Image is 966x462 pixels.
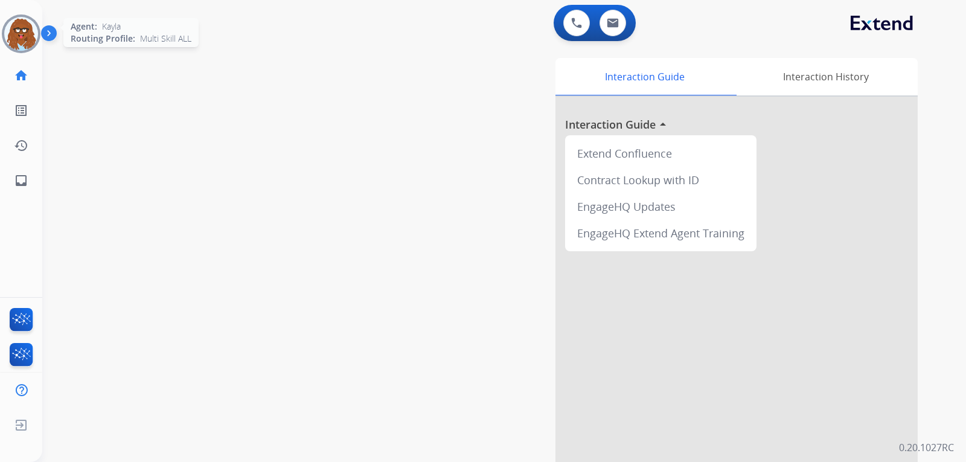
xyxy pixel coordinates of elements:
mat-icon: home [14,68,28,83]
div: Contract Lookup with ID [570,167,752,193]
div: Extend Confluence [570,140,752,167]
mat-icon: history [14,138,28,153]
img: avatar [4,17,38,51]
span: Multi Skill ALL [140,33,191,45]
p: 0.20.1027RC [899,440,954,455]
div: Interaction Guide [555,58,734,95]
mat-icon: inbox [14,173,28,188]
div: EngageHQ Extend Agent Training [570,220,752,246]
span: Agent: [71,21,97,33]
div: EngageHQ Updates [570,193,752,220]
span: Routing Profile: [71,33,135,45]
mat-icon: list_alt [14,103,28,118]
span: Kayla [102,21,121,33]
div: Interaction History [734,58,918,95]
